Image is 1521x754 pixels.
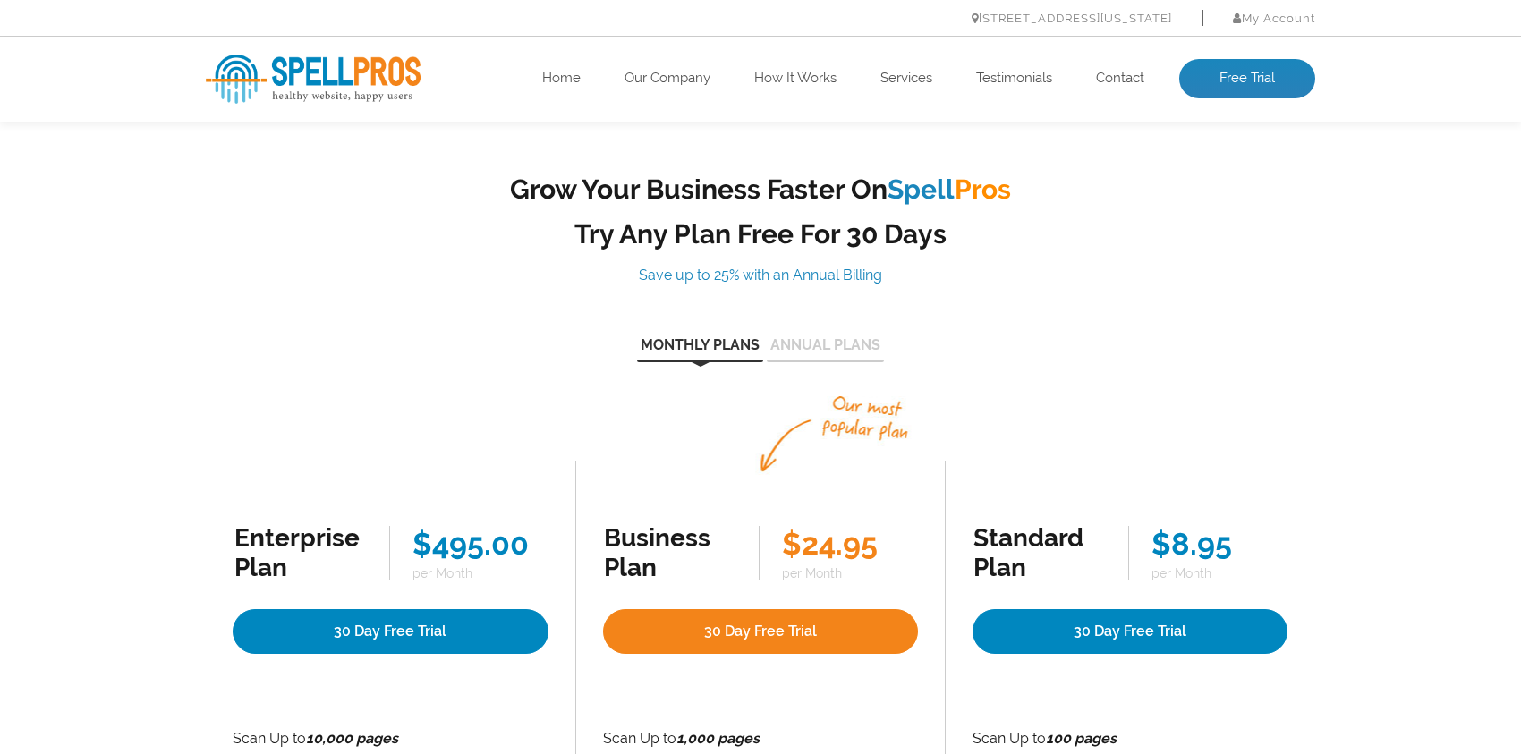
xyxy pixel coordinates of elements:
[603,609,918,654] a: 30 Day Free Trial
[604,523,736,582] div: Business Plan
[1151,566,1286,580] span: per Month
[767,338,884,362] button: Annual Plans
[955,174,1011,205] span: Pros
[973,609,1287,654] a: 30 Day Free Trial
[234,523,367,582] div: Enterprise Plan
[637,338,763,362] button: Monthly Plans
[973,523,1106,582] div: Standard Plan
[888,174,955,205] span: Spell
[639,267,882,284] span: Save up to 25% with an Annual Billing
[1046,730,1117,747] strong: 100 pages
[483,174,1038,205] h2: Grow Your Business Faster On
[233,609,548,654] a: 30 Day Free Trial
[1151,526,1286,562] div: $8.95
[412,526,547,562] div: $495.00
[973,726,1287,751] li: Scan Up to
[676,730,760,747] strong: 1,000 pages
[306,730,398,747] strong: 10,000 pages
[483,218,1038,250] h2: Try Any Plan Free For 30 Days
[233,726,548,751] li: Scan Up to
[603,726,918,751] li: Scan Up to
[412,566,547,580] span: per Month
[782,526,916,562] div: $24.95
[782,566,916,580] span: per Month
